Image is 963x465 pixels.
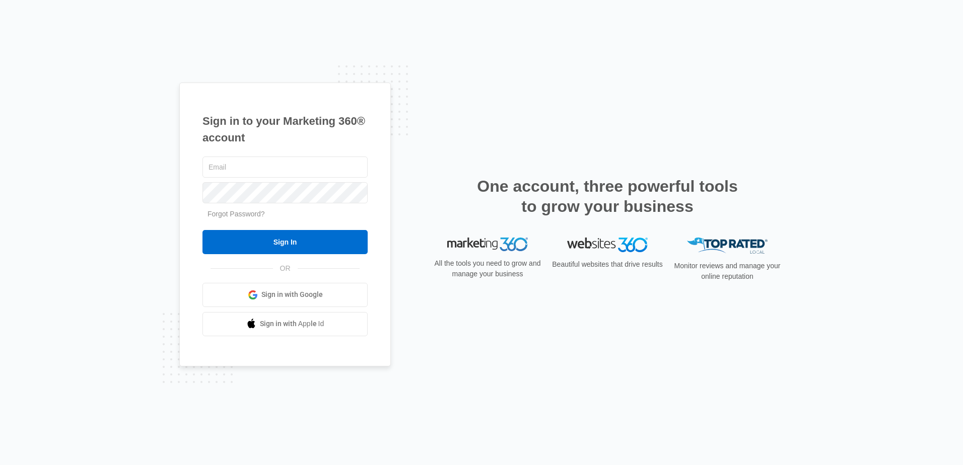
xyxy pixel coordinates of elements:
[202,312,368,336] a: Sign in with Apple Id
[208,210,265,218] a: Forgot Password?
[202,283,368,307] a: Sign in with Google
[202,157,368,178] input: Email
[447,238,528,252] img: Marketing 360
[687,238,768,254] img: Top Rated Local
[431,258,544,279] p: All the tools you need to grow and manage your business
[202,113,368,146] h1: Sign in to your Marketing 360® account
[202,230,368,254] input: Sign In
[273,263,298,274] span: OR
[567,238,648,252] img: Websites 360
[671,261,784,282] p: Monitor reviews and manage your online reputation
[474,176,741,216] h2: One account, three powerful tools to grow your business
[551,259,664,270] p: Beautiful websites that drive results
[260,319,324,329] span: Sign in with Apple Id
[261,289,323,300] span: Sign in with Google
